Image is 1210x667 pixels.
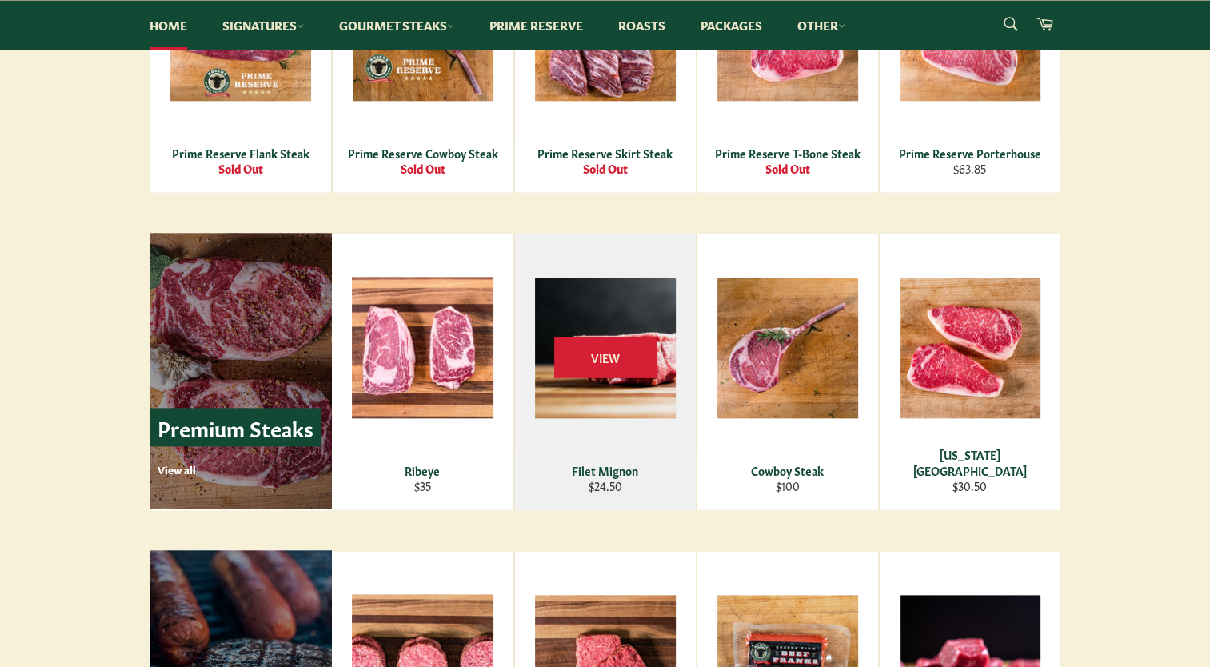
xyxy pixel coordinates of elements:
[352,277,493,418] img: Ribeye
[323,1,470,50] a: Gourmet Steaks
[879,233,1061,510] a: New York Strip [US_STATE][GEOGRAPHIC_DATA] $30.50
[707,478,868,493] div: $100
[889,447,1050,478] div: [US_STATE][GEOGRAPHIC_DATA]
[707,146,868,161] div: Prime Reserve T-Bone Steak
[160,161,321,176] div: Sold Out
[150,233,332,509] a: Premium Steaks View all
[473,1,599,50] a: Prime Reserve
[781,1,861,50] a: Other
[889,146,1050,161] div: Prime Reserve Porterhouse
[602,1,681,50] a: Roasts
[342,161,503,176] div: Sold Out
[525,146,685,161] div: Prime Reserve Skirt Steak
[525,161,685,176] div: Sold Out
[900,278,1040,418] img: New York Strip
[160,146,321,161] div: Prime Reserve Flank Steak
[525,463,685,478] div: Filet Mignon
[342,146,503,161] div: Prime Reserve Cowboy Steak
[134,1,203,50] a: Home
[206,1,320,50] a: Signatures
[697,233,879,510] a: Cowboy Steak Cowboy Steak $100
[332,233,514,510] a: Ribeye Ribeye $35
[717,278,858,418] img: Cowboy Steak
[554,337,657,377] span: View
[889,161,1050,176] div: $63.85
[514,233,697,510] a: Filet Mignon Filet Mignon $24.50 View
[685,1,778,50] a: Packages
[889,478,1050,493] div: $30.50
[150,408,321,447] p: Premium Steaks
[341,463,503,478] div: Ribeye
[707,161,868,176] div: Sold Out
[158,462,321,477] p: View all
[707,463,868,478] div: Cowboy Steak
[341,478,503,493] div: $35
